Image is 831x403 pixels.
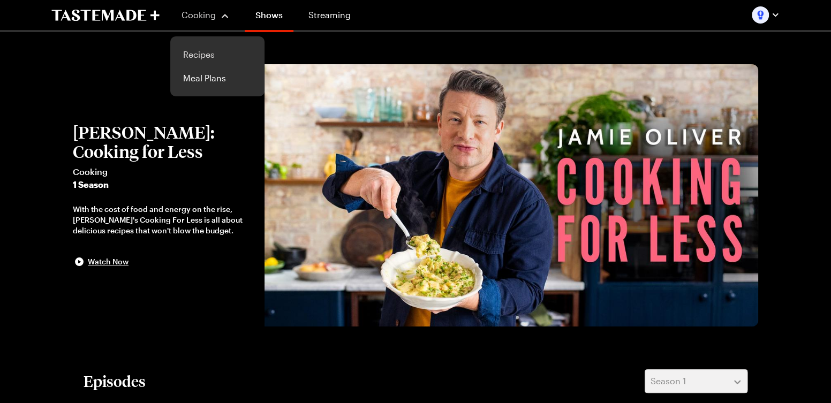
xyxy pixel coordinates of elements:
button: Season 1 [645,369,747,393]
div: Cooking [170,36,265,96]
img: Profile picture [752,6,769,24]
button: Profile picture [752,6,780,24]
a: Shows [245,2,293,32]
span: Watch Now [88,256,129,267]
button: Cooking [181,2,230,28]
a: Meal Plans [177,66,258,90]
img: Jamie Oliver: Cooking for Less [265,64,758,326]
span: Season 1 [651,375,686,387]
h2: [PERSON_NAME]: Cooking for Less [73,123,254,161]
a: To Tastemade Home Page [51,9,160,21]
span: 1 Season [73,178,254,191]
button: [PERSON_NAME]: Cooking for LessCooking1 SeasonWith the cost of food and energy on the rise, [PERS... [73,123,254,268]
h2: Episodes [84,371,146,391]
span: Cooking [73,165,254,178]
a: Recipes [177,43,258,66]
span: Cooking [182,10,216,20]
div: With the cost of food and energy on the rise, [PERSON_NAME]'s Cooking For Less is all about delic... [73,204,254,236]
